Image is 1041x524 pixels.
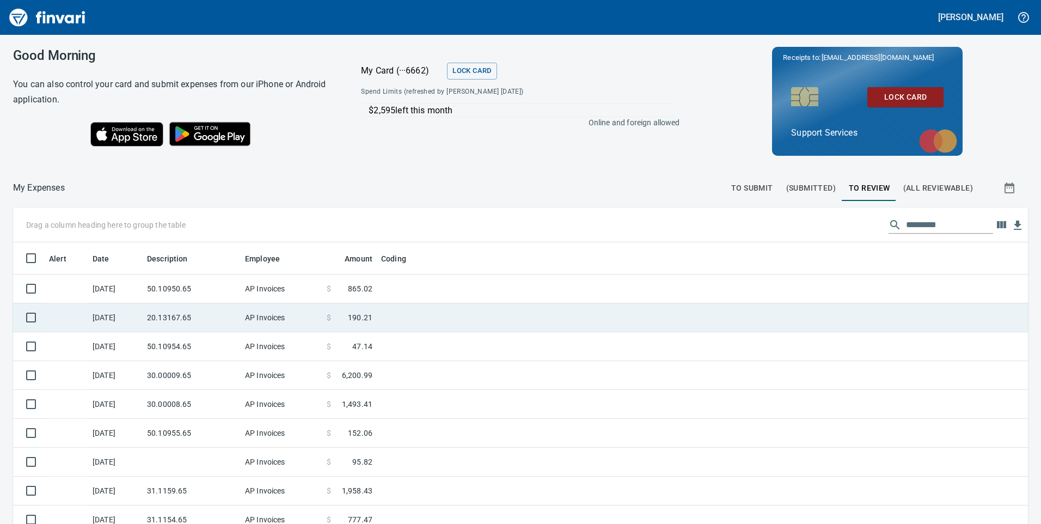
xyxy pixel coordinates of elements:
[163,116,257,152] img: Get it on Google Play
[342,399,372,410] span: 1,493.41
[361,87,601,98] span: Spend Limits (refreshed by [PERSON_NAME] [DATE])
[330,252,372,265] span: Amount
[88,419,143,448] td: [DATE]
[13,48,334,63] h3: Good Morning
[993,175,1028,201] button: Show transactions within a particular date range
[143,390,241,419] td: 30.00008.65
[938,11,1003,23] h5: [PERSON_NAME]
[13,181,65,194] nav: breadcrumb
[245,252,294,265] span: Employee
[143,303,241,332] td: 20.13167.65
[731,181,773,195] span: To Submit
[327,399,331,410] span: $
[143,419,241,448] td: 50.10955.65
[327,485,331,496] span: $
[26,220,186,230] p: Drag a column heading here to group the table
[7,4,88,31] img: Finvari
[88,275,143,303] td: [DATE]
[143,477,241,505] td: 31.1159.65
[791,126,944,139] p: Support Services
[381,252,420,265] span: Coding
[348,283,372,294] span: 865.02
[342,370,372,381] span: 6,200.99
[849,181,890,195] span: To Review
[993,217,1009,233] button: Choose columns to display
[348,428,372,438] span: 152.06
[88,390,143,419] td: [DATE]
[88,332,143,361] td: [DATE]
[783,52,952,63] p: Receipts to:
[49,252,81,265] span: Alert
[143,275,241,303] td: 50.10950.65
[352,117,679,128] p: Online and foreign allowed
[327,341,331,352] span: $
[327,428,331,438] span: $
[1009,217,1026,234] button: Download Table
[820,52,935,63] span: [EMAIL_ADDRESS][DOMAIN_NAME]
[381,252,406,265] span: Coding
[452,65,491,77] span: Lock Card
[13,77,334,107] h6: You can also control your card and submit expenses from our iPhone or Android application.
[88,477,143,505] td: [DATE]
[13,181,65,194] p: My Expenses
[88,303,143,332] td: [DATE]
[342,485,372,496] span: 1,958.43
[241,361,322,390] td: AP Invoices
[369,104,674,117] p: $2,595 left this month
[352,456,372,467] span: 95.82
[935,9,1006,26] button: [PERSON_NAME]
[345,252,372,265] span: Amount
[147,252,202,265] span: Description
[447,63,497,80] button: Lock Card
[88,448,143,477] td: [DATE]
[88,361,143,390] td: [DATE]
[147,252,188,265] span: Description
[245,252,280,265] span: Employee
[93,252,109,265] span: Date
[241,303,322,332] td: AP Invoices
[241,390,322,419] td: AP Invoices
[241,477,322,505] td: AP Invoices
[867,87,944,107] button: Lock Card
[90,122,163,147] img: Download on the App Store
[327,456,331,467] span: $
[361,64,443,77] p: My Card (···6662)
[876,90,935,104] span: Lock Card
[143,361,241,390] td: 30.00009.65
[914,124,963,159] img: mastercard.svg
[786,181,836,195] span: (Submitted)
[327,283,331,294] span: $
[348,312,372,323] span: 190.21
[241,419,322,448] td: AP Invoices
[327,312,331,323] span: $
[352,341,372,352] span: 47.14
[49,252,66,265] span: Alert
[93,252,124,265] span: Date
[241,332,322,361] td: AP Invoices
[241,275,322,303] td: AP Invoices
[143,332,241,361] td: 50.10954.65
[903,181,973,195] span: (All Reviewable)
[241,448,322,477] td: AP Invoices
[327,370,331,381] span: $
